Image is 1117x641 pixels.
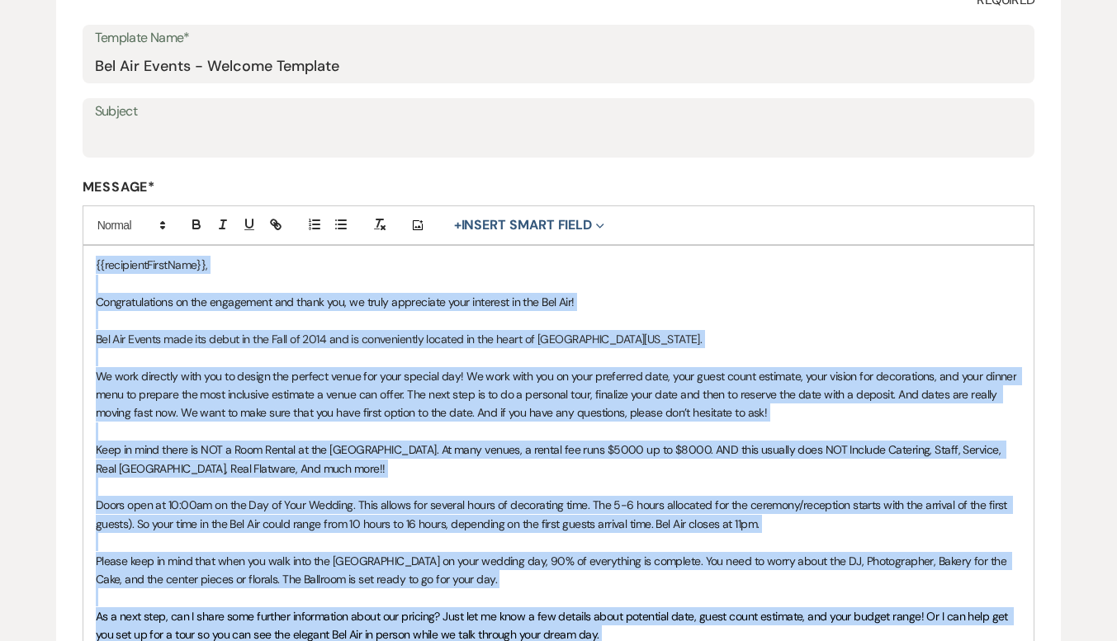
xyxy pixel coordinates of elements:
[96,369,1020,421] span: We work directly with you to design the perfect venue for your special day! We work with you on y...
[448,215,610,235] button: Insert Smart Field
[454,219,461,232] span: +
[96,330,1022,348] p: Bel Air Events made its debut in the Fall of 2014 and is conveniently located in the heart of [GE...
[95,100,1023,124] label: Subject
[96,256,1022,274] p: {{recipientFirstName}},
[96,554,1010,587] span: Please keep in mind that when you walk into the [GEOGRAPHIC_DATA] on your wedding day, 90% of eve...
[96,442,1004,475] span: Keep in mind there is NOT a Room Rental at the [GEOGRAPHIC_DATA]. At many venues, a rental fee ru...
[83,178,1035,196] label: Message*
[96,295,575,309] span: Congratulations on the engagement and thank you, we truly appreciate your interest in the Bel Air!
[95,26,1023,50] label: Template Name*
[96,497,1011,530] span: Doors open at 10:00am on the Day of Your Wedding. This allows for several hours of decorating tim...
